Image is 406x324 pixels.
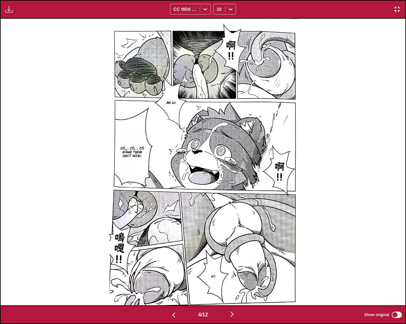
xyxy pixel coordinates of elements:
p: U‼ [210,273,217,280]
span: 4 / 12 [198,312,208,318]
img: Next page [228,310,236,318]
img: Previous page [170,311,178,319]
p: Cố… cố… cố gắng thêm chút nữa‼ [118,145,147,159]
input: Show original [392,312,402,318]
img: Manga Panel [109,19,297,305]
span: Show original [364,313,389,317]
img: Download translated images [5,5,13,13]
p: Ah u‼ [165,100,177,106]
